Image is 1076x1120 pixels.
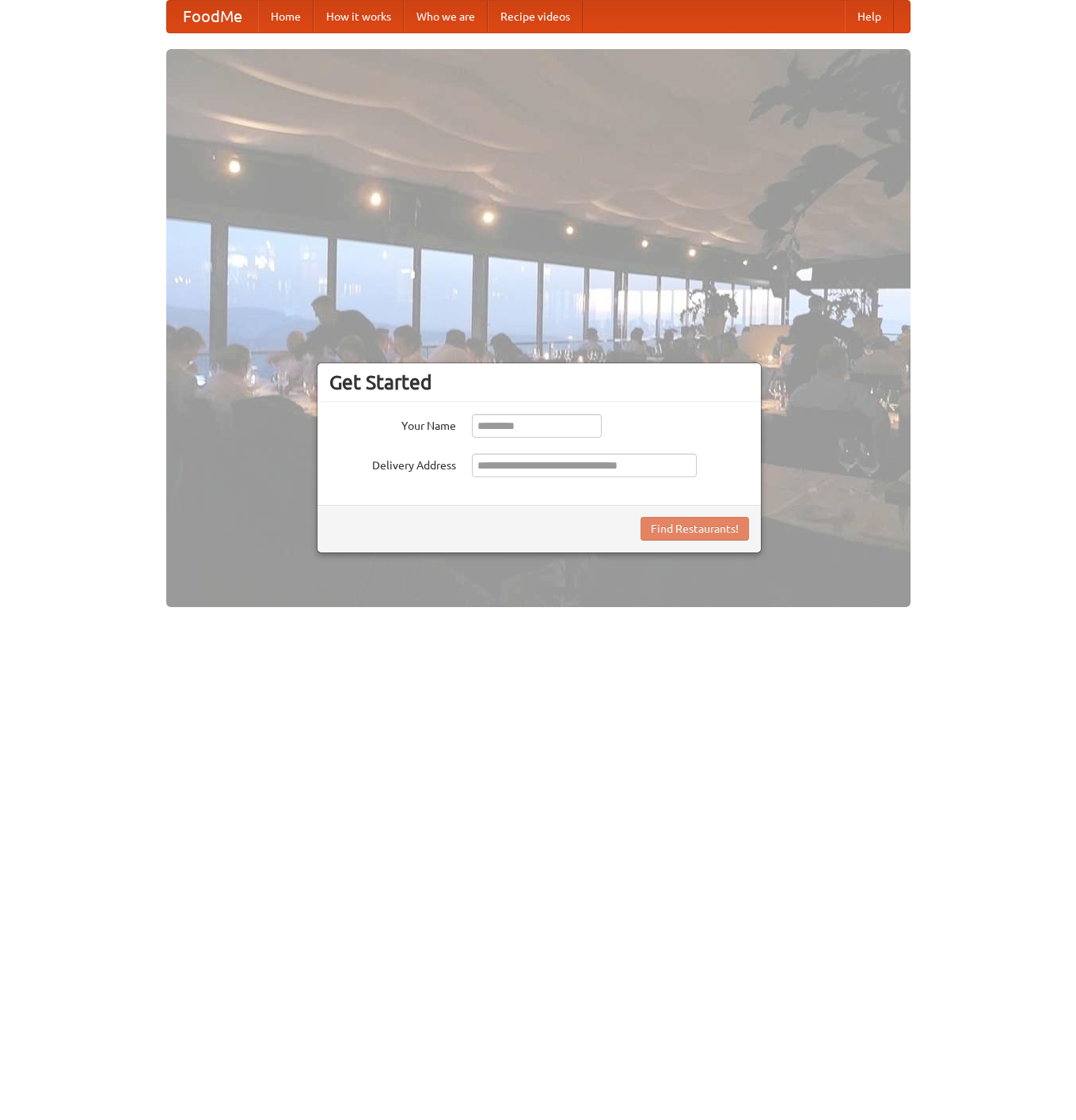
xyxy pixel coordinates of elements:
[641,517,749,541] button: Find Restaurants!
[329,454,456,473] label: Delivery Address
[329,414,456,434] label: Your Name
[845,1,894,32] a: Help
[167,1,258,32] a: FoodMe
[258,1,314,32] a: Home
[404,1,488,32] a: Who we are
[488,1,583,32] a: Recipe videos
[329,370,749,394] h3: Get Started
[314,1,404,32] a: How it works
